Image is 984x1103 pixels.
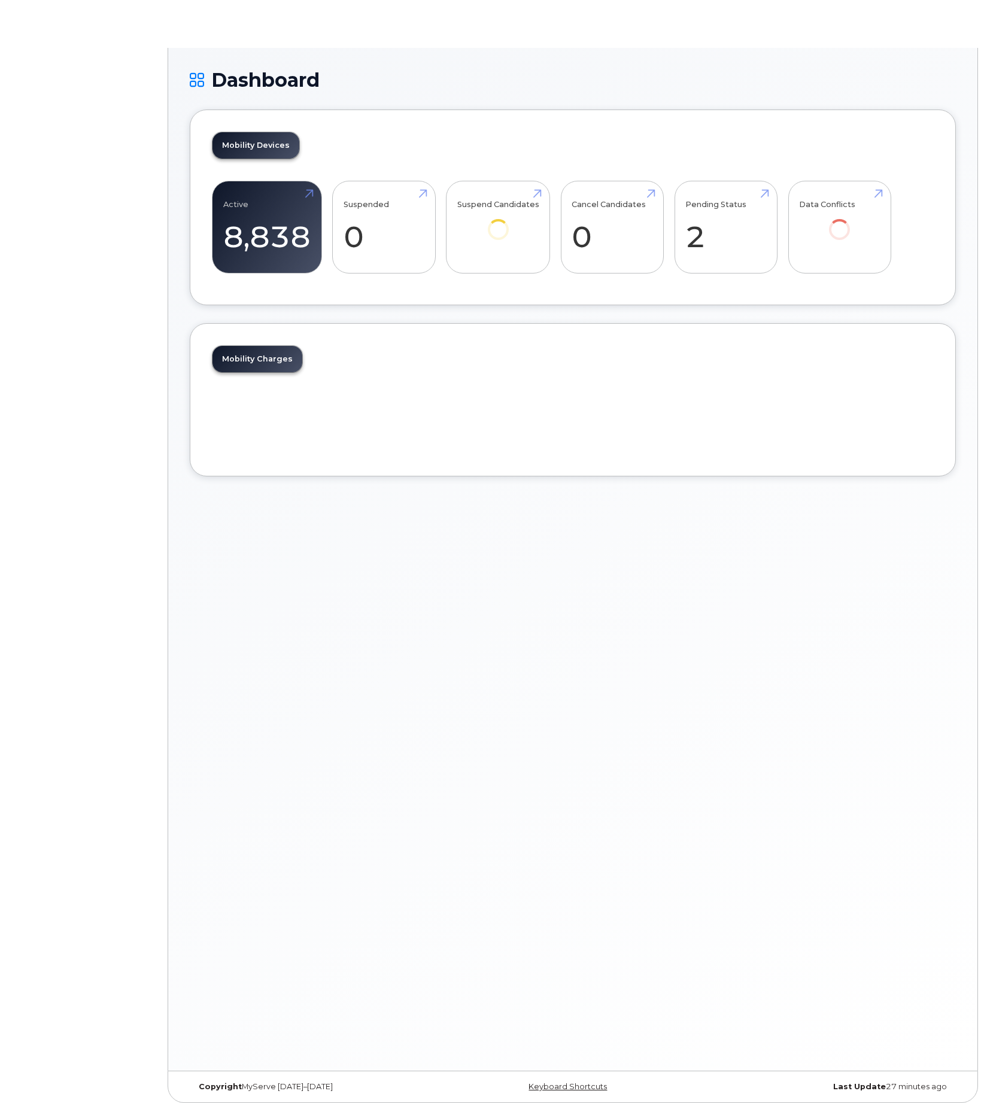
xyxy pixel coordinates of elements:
a: Suspend Candidates [457,188,539,257]
a: Mobility Devices [212,132,299,159]
a: Suspended 0 [344,188,424,267]
a: Cancel Candidates 0 [572,188,652,267]
h1: Dashboard [190,69,956,90]
a: Pending Status 2 [685,188,766,267]
strong: Last Update [833,1082,886,1091]
div: 27 minutes ago [700,1082,956,1092]
a: Mobility Charges [212,346,302,372]
strong: Copyright [199,1082,242,1091]
a: Data Conflicts [799,188,880,257]
a: Active 8,838 [223,188,311,267]
a: Keyboard Shortcuts [529,1082,607,1091]
div: MyServe [DATE]–[DATE] [190,1082,445,1092]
